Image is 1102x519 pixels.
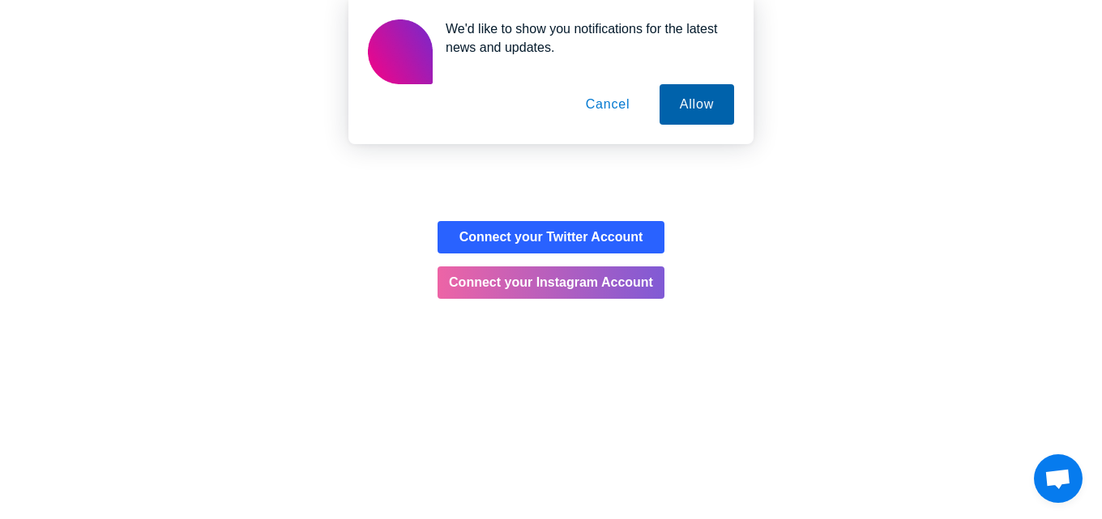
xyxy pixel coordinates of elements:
[433,19,734,57] div: We'd like to show you notifications for the latest news and updates.
[368,19,433,84] img: notification icon
[1034,454,1083,503] div: Open chat
[438,221,664,253] button: Connect your Twitter Account
[438,266,664,299] button: Connect your Instagram Account
[660,84,734,125] button: Allow
[566,84,651,125] button: Cancel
